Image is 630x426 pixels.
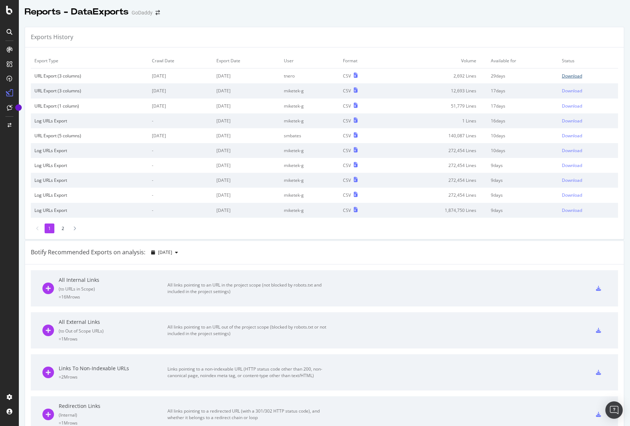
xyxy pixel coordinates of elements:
[562,118,582,124] div: Download
[562,133,582,139] div: Download
[158,249,172,255] span: 2025 Sep. 28th
[562,88,582,94] div: Download
[343,103,351,109] div: CSV
[280,158,339,173] td: miketek-g
[605,401,623,419] div: Open Intercom Messenger
[487,113,558,128] td: 16 days
[387,113,488,128] td: 1 Lines
[34,177,145,183] div: Log URLs Export
[148,128,213,143] td: [DATE]
[213,128,281,143] td: [DATE]
[562,177,582,183] div: Download
[387,83,488,98] td: 12,693 Lines
[280,203,339,218] td: miketek-g
[28,43,65,47] div: Domain Overview
[562,103,614,109] a: Download
[148,68,213,84] td: [DATE]
[596,370,601,375] div: csv-export
[59,374,167,380] div: = 2M rows
[562,118,614,124] a: Download
[562,103,582,109] div: Download
[562,162,582,168] div: Download
[343,207,351,213] div: CSV
[562,192,582,198] div: Download
[562,207,582,213] div: Download
[80,43,122,47] div: Keywords by Traffic
[558,53,618,68] td: Status
[562,177,614,183] a: Download
[487,53,558,68] td: Available for
[72,42,78,48] img: tab_keywords_by_traffic_grey.svg
[12,12,17,17] img: logo_orange.svg
[343,177,351,183] div: CSV
[148,247,181,258] button: [DATE]
[562,147,614,154] a: Download
[487,68,558,84] td: 29 days
[59,402,167,410] div: Redirection Links
[34,207,145,213] div: Log URLs Export
[387,158,488,173] td: 272,454 Lines
[213,53,281,68] td: Export Date
[19,19,80,25] div: Domain: [DOMAIN_NAME]
[20,42,25,48] img: tab_domain_overview_orange.svg
[148,83,213,98] td: [DATE]
[15,104,22,111] div: Tooltip anchor
[59,328,167,334] div: ( to Out of Scope URLs )
[20,12,36,17] div: v 4.0.25
[343,192,351,198] div: CSV
[148,158,213,173] td: -
[487,128,558,143] td: 10 days
[167,324,331,337] div: All links pointing to an URL out of the project scope (blocked by robots.txt or not included in t...
[343,88,351,94] div: CSV
[562,88,614,94] a: Download
[387,188,488,202] td: 272,454 Lines
[148,143,213,158] td: -
[387,203,488,218] td: 1,874,750 Lines
[387,53,488,68] td: Volume
[562,192,614,198] a: Download
[343,118,351,124] div: CSV
[487,99,558,113] td: 17 days
[487,158,558,173] td: 9 days
[45,224,54,233] li: 1
[59,412,167,418] div: ( Internal )
[34,118,145,124] div: Log URLs Export
[213,143,281,158] td: [DATE]
[31,33,73,41] div: Exports History
[34,192,145,198] div: Log URLs Export
[487,203,558,218] td: 9 days
[280,143,339,158] td: miketek-g
[280,68,339,84] td: tnero
[562,133,614,139] a: Download
[213,99,281,113] td: [DATE]
[280,173,339,188] td: miketek-g
[59,420,167,426] div: = 1M rows
[34,88,145,94] div: URL Export (3 columns)
[34,103,145,109] div: URL Export (1 column)
[280,113,339,128] td: miketek-g
[34,73,145,79] div: URL Export (3 columns)
[132,9,153,16] div: GoDaddy
[148,113,213,128] td: -
[156,10,160,15] div: arrow-right-arrow-left
[343,147,351,154] div: CSV
[167,282,331,295] div: All links pointing to an URL in the project scope (not blocked by robots.txt and included in the ...
[280,128,339,143] td: smbates
[59,318,167,326] div: All External Links
[59,294,167,300] div: = 16M rows
[148,188,213,202] td: -
[213,83,281,98] td: [DATE]
[280,188,339,202] td: miketek-g
[487,143,558,158] td: 10 days
[59,365,167,372] div: Links To Non-Indexable URLs
[280,99,339,113] td: miketek-g
[562,73,582,79] div: Download
[343,73,351,79] div: CSV
[487,173,558,188] td: 9 days
[562,207,614,213] a: Download
[59,276,167,284] div: All Internal Links
[59,286,167,292] div: ( to URLs in Scope )
[387,143,488,158] td: 272,454 Lines
[562,147,582,154] div: Download
[213,173,281,188] td: [DATE]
